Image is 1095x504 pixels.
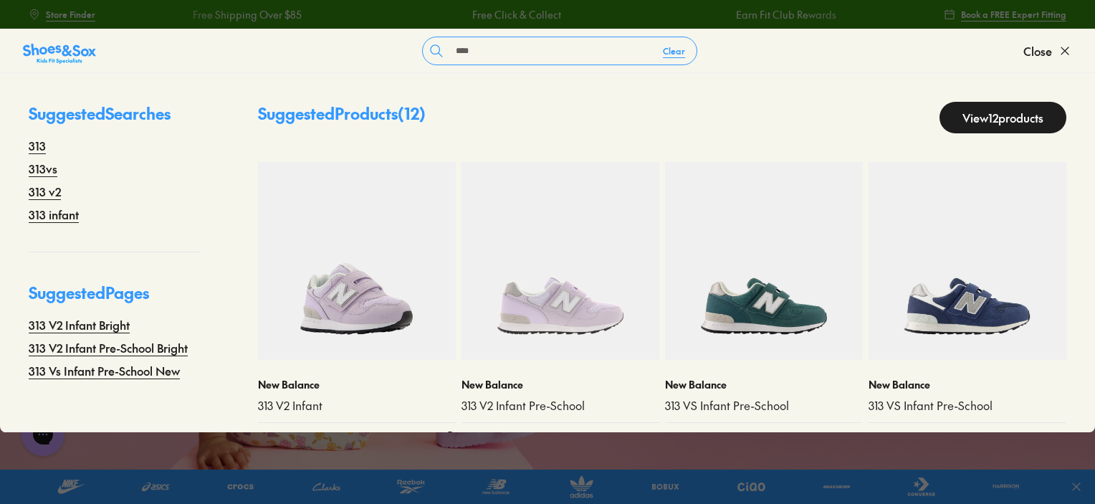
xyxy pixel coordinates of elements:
a: 313 VS Infant Pre-School [869,398,1066,414]
p: Suggested Products [258,102,426,133]
a: Book a FREE Expert Fitting [944,1,1066,27]
span: $ 79.95 [665,432,694,447]
span: $ 59.95 [258,432,287,447]
a: Shoes &amp; Sox [23,39,96,62]
a: 313 Vs Infant Pre-School New [29,362,180,379]
a: 313 V2 Infant [258,398,456,414]
button: Close [1023,35,1072,67]
a: 313 v2 [29,183,61,200]
p: New Balance [258,377,456,392]
span: Book a FREE Expert Fitting [961,8,1066,21]
a: 313 V2 Infant Bright [29,316,130,333]
p: Suggested Pages [29,281,201,316]
iframe: Gorgias live chat messenger [14,408,72,461]
button: Clear [651,38,697,64]
a: Free Shipping Over $85 [186,7,295,22]
p: New Balance [462,377,659,392]
a: Store Finder [29,1,95,27]
div: 3 colours [823,432,863,447]
a: 313 V2 Infant Pre-School [462,398,659,414]
p: New Balance [665,377,863,392]
a: 313vs [29,160,57,177]
p: New Balance [869,377,1066,392]
a: Earn Fit Club Rewards [729,7,829,22]
div: 2 colours [619,432,659,447]
a: View12products [939,102,1066,133]
a: 313 V2 Infant Pre-School Bright [29,339,188,356]
span: $ 79.95 [869,432,898,447]
div: 3 colours [1026,432,1066,447]
span: Store Finder [46,8,95,21]
span: $ 79.95 [462,432,491,447]
span: ( 12 ) [398,103,426,124]
span: Close [1023,42,1052,60]
img: SNS_Logo_Responsive.svg [23,42,96,65]
a: 313 infant [29,206,79,223]
a: 313 [29,137,46,154]
a: 313 VS Infant Pre-School [665,398,863,414]
a: Free Click & Collect [465,7,554,22]
p: Suggested Searches [29,102,201,137]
